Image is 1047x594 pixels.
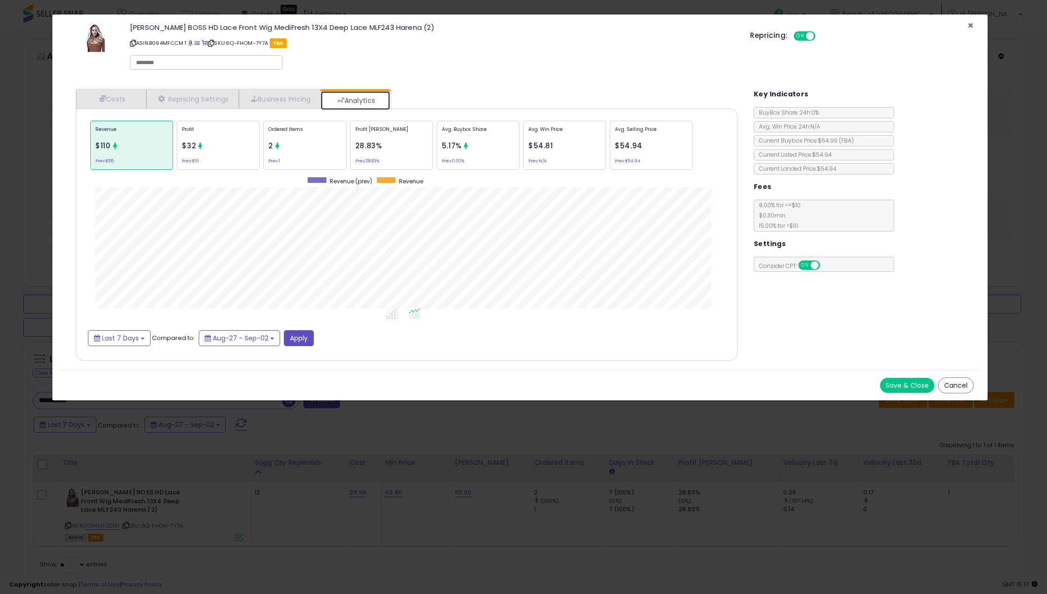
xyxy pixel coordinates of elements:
[615,126,687,140] p: Avg. Selling Price
[268,159,280,162] small: Prev: 1
[754,262,832,270] span: Consider CPT:
[528,141,553,151] span: $54.81
[130,36,737,51] p: ASIN: B094MFCCMT | SKU: 6Q-FHOM-7Y7A
[213,333,268,343] span: Aug-27 - Sep-02
[95,159,114,162] small: Prev: $55
[754,151,832,159] span: Current Listed Price: $54.94
[754,88,809,100] h5: Key Indicators
[182,126,254,140] p: Profit
[754,222,798,230] span: 15.00 % for > $10
[839,137,854,145] span: ( FBA )
[85,24,105,52] img: 41lZaYJdIRS._SL60_.jpg
[102,333,139,343] span: Last 7 Days
[268,126,341,140] p: Ordered Items
[754,238,786,250] h5: Settings
[321,91,390,110] a: Analytics
[615,141,643,151] span: $54.94
[754,137,854,145] span: Current Buybox Price:
[442,126,514,140] p: Avg. Buybox Share
[330,177,372,185] span: Revenue (prev)
[270,38,287,48] span: FBA
[814,32,829,40] span: OFF
[615,159,640,162] small: Prev: $54.94
[182,141,196,151] span: $32
[754,211,786,219] span: $0.30 min
[146,89,239,109] a: Repricing Settings
[818,137,854,145] span: $54.99
[355,141,382,151] span: 28.83%
[399,177,423,185] span: Revenue
[130,24,737,31] h3: [PERSON_NAME] BOSS HD Lace Front Wig MediFresh 13X4 Deep Lace MLF243 Harena (2)
[754,181,772,193] h5: Fees
[202,39,207,47] a: Your listing only
[750,32,787,39] h5: Repricing:
[355,159,379,162] small: Prev: 28.83%
[284,330,314,346] button: Apply
[188,39,193,47] a: BuyBox page
[799,261,811,269] span: ON
[528,126,601,140] p: Avg. Win Price
[818,261,833,269] span: OFF
[754,165,837,173] span: Current Landed Price: $54.94
[239,89,321,109] a: Business Pricing
[754,201,801,230] span: 8.00 % for <= $10
[754,123,820,130] span: Avg. Win Price 24h: N/A
[76,89,146,109] a: Costs
[268,141,273,151] span: 2
[95,141,111,151] span: $110
[938,377,974,393] button: Cancel
[442,159,464,162] small: Prev: 0.00%
[754,109,819,116] span: BuyBox Share 24h: 0%
[95,126,168,140] p: Revenue
[528,159,547,162] small: Prev: N/A
[968,19,974,32] span: ×
[152,333,195,342] span: Compared to:
[182,159,199,162] small: Prev: $16
[442,141,462,151] span: 5.17%
[355,126,428,140] p: Profit [PERSON_NAME]
[195,39,200,47] a: All offer listings
[880,378,934,393] button: Save & Close
[794,32,806,40] span: ON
